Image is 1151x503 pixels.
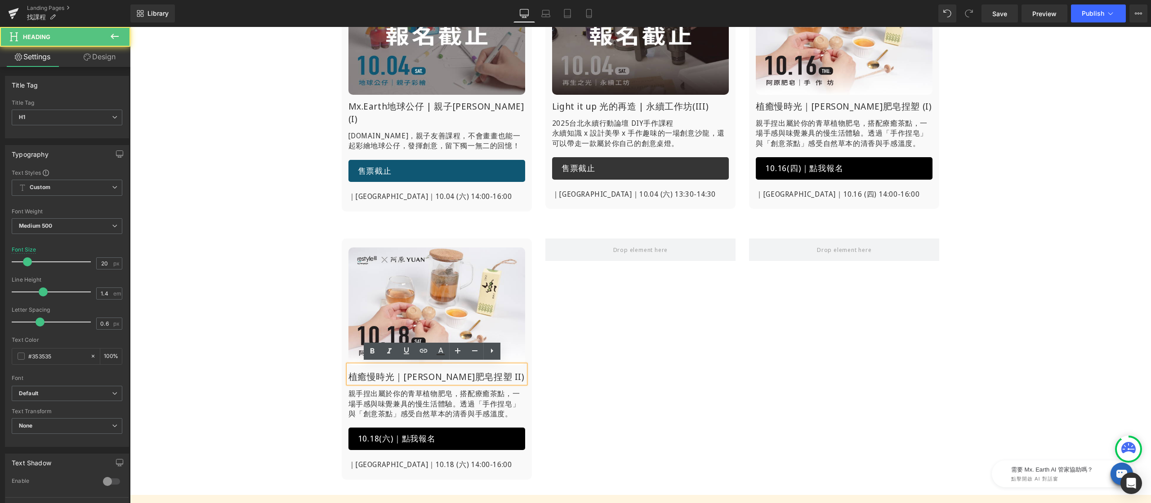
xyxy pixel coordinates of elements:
span: Heading [23,33,50,40]
a: 售票截止 [422,130,599,153]
div: Typography [12,146,49,158]
span: 10.18(六)｜點我報名 [228,406,306,418]
p: ｜[GEOGRAPHIC_DATA]｜10.04 (六) 14:00-16:00 [219,164,395,176]
a: Tablet [557,4,578,22]
div: Font Size [12,247,36,253]
div: Letter Spacing [12,307,122,313]
span: px [113,260,121,266]
div: % [100,349,122,364]
span: 不會畫畫也能一起彩繪地球公仔，發揮創意，留下獨一無二的回憶！ [219,104,391,124]
b: H1 [19,114,25,120]
b: Medium 500 [19,222,52,229]
a: Landing Pages [27,4,130,12]
a: Laptop [535,4,557,22]
h1: 植癒慢時光｜[PERSON_NAME]肥皂捏塑 II) [219,344,395,356]
span: 10.16(四)｜點我報名 [635,136,713,147]
b: None [19,422,33,429]
h1: 植癒慢時光｜[PERSON_NAME]肥皂捏塑 (I) [626,73,803,86]
div: Text Shadow [12,454,51,467]
p: [DOMAIN_NAME]，親子友善課程， [219,104,395,124]
a: Design [67,47,132,67]
div: Font [12,375,122,381]
div: Line Height [12,277,122,283]
p: ｜[GEOGRAPHIC_DATA]｜10.04 (六) 13:30-14:30 [422,162,599,173]
p: 親手捏出屬於你的青草植物肥皂，搭配療癒茶點，一場手感與味覺兼具的慢生活體驗。透過「手作捏皂」與「創意茶點」感受自然草本的清香與手感溫度。 [219,362,395,392]
div: Enable [12,477,94,487]
a: 10.16(四)｜點我報名 [626,130,803,153]
div: Open Intercom Messenger [1120,472,1142,494]
a: Mobile [578,4,600,22]
span: Library [147,9,169,18]
div: Title Tag [12,100,122,106]
h1: Light it up 光的再造 | 永續工作坊(III) [422,73,599,86]
div: Font Weight [12,208,122,215]
span: Save [992,9,1007,18]
p: ｜[GEOGRAPHIC_DATA]｜10.18 (六) 14:00-16:00 [219,432,395,444]
div: Text Transform [12,408,122,415]
p: 2025台北永續行動論壇 DIY手作課程 永續知識 x 設計美學 x 手作趣味的一場創意沙龍，還可以帶走一款屬於你自己的創意桌燈。 [422,91,599,121]
i: Default [19,390,38,397]
button: Redo [960,4,978,22]
input: Color [28,351,86,361]
iframe: Tiledesk Widget [832,422,1012,467]
span: Preview [1032,9,1057,18]
span: px [113,321,121,327]
div: Title Tag [12,76,38,89]
span: Publish [1082,10,1104,17]
a: Preview [1022,4,1067,22]
p: ｜[GEOGRAPHIC_DATA]｜10.16 (四) 14:00-16:00 [626,162,803,173]
button: Undo [938,4,956,22]
a: 10.18(六)｜點我報名 [219,401,395,423]
span: 售票截止 [432,136,465,147]
span: 找課程 [27,13,46,21]
div: Text Styles [12,169,122,176]
a: New Library [130,4,175,22]
span: 售票截止 [228,138,262,150]
div: Text Color [12,337,122,343]
a: Desktop [513,4,535,22]
span: em [113,291,121,296]
b: Custom [30,184,50,191]
a: 售票截止 [219,133,395,155]
p: 親手捏出屬於你的青草植物肥皂，搭配療癒茶點，一場手感與味覺兼具的慢生活體驗。透過「手作捏皂」與「創意茶點」感受自然草本的清香與手感溫度。 [626,91,803,121]
button: Publish [1071,4,1126,22]
h1: Mx.Earth地球公仔 | 親子[PERSON_NAME](I) [219,73,395,98]
button: More [1129,4,1147,22]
